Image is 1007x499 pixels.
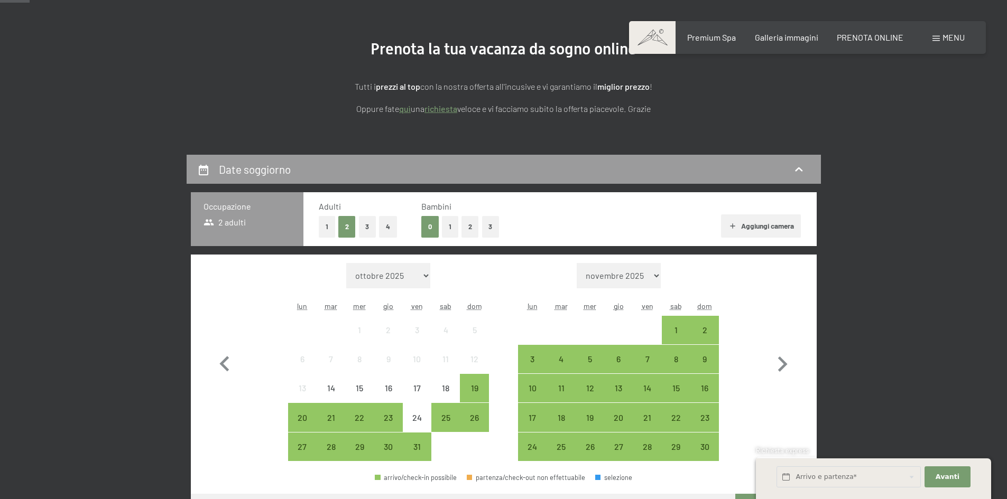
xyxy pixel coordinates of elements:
span: Avanti [936,472,959,482]
button: Avanti [925,466,970,488]
div: Thu Nov 06 2025 [604,345,633,373]
div: Fri Oct 24 2025 [403,403,431,431]
div: Sun Nov 16 2025 [690,374,719,402]
div: arrivo/check-in non effettuabile [460,345,488,373]
div: Fri Oct 03 2025 [403,316,431,344]
div: arrivo/check-in possibile [690,345,719,373]
abbr: martedì [325,302,337,310]
div: Tue Nov 11 2025 [547,374,576,402]
div: arrivo/check-in non effettuabile [403,403,431,431]
div: 28 [634,442,660,469]
div: 10 [404,355,430,381]
div: Tue Nov 25 2025 [547,432,576,461]
div: arrivo/check-in possibile [403,432,431,461]
div: 9 [691,355,718,381]
div: Sun Nov 02 2025 [690,316,719,344]
a: quì [399,103,411,114]
div: Sat Nov 22 2025 [662,403,690,431]
div: Thu Oct 02 2025 [374,316,403,344]
div: arrivo/check-in possibile [576,432,604,461]
div: 6 [289,355,316,381]
div: 8 [663,355,689,381]
div: arrivo/check-in possibile [662,432,690,461]
div: Wed Nov 19 2025 [576,403,604,431]
div: arrivo/check-in possibile [518,403,547,431]
div: arrivo/check-in non effettuabile [374,316,403,344]
div: 6 [605,355,632,381]
button: 1 [319,216,335,238]
div: Sun Oct 12 2025 [460,345,488,373]
div: arrivo/check-in possibile [633,374,661,402]
div: arrivo/check-in non effettuabile [374,374,403,402]
div: Fri Oct 10 2025 [403,345,431,373]
div: Sat Oct 25 2025 [431,403,460,431]
div: 18 [432,384,459,410]
div: Mon Nov 17 2025 [518,403,547,431]
div: Sat Oct 04 2025 [431,316,460,344]
div: arrivo/check-in possibile [690,403,719,431]
abbr: martedì [555,302,568,310]
div: arrivo/check-in non effettuabile [317,345,345,373]
div: 1 [346,326,373,352]
div: arrivo/check-in possibile [288,403,317,431]
div: 27 [289,442,316,469]
span: Bambini [421,201,451,211]
div: arrivo/check-in possibile [345,403,374,431]
div: Sun Nov 09 2025 [690,345,719,373]
div: Wed Oct 08 2025 [345,345,374,373]
div: arrivo/check-in non effettuabile [460,316,488,344]
div: arrivo/check-in possibile [345,432,374,461]
div: arrivo/check-in non effettuabile [403,374,431,402]
button: Aggiungi camera [721,214,801,238]
div: arrivo/check-in possibile [604,403,633,431]
div: arrivo/check-in non effettuabile [288,374,317,402]
div: arrivo/check-in possibile [547,432,576,461]
div: arrivo/check-in possibile [604,432,633,461]
div: 19 [461,384,487,410]
div: 15 [663,384,689,410]
div: Tue Oct 21 2025 [317,403,345,431]
a: Galleria immagini [755,32,818,42]
div: 4 [548,355,575,381]
div: Mon Oct 20 2025 [288,403,317,431]
abbr: domenica [697,302,712,310]
div: 17 [519,413,546,440]
div: 3 [404,326,430,352]
div: Fri Nov 28 2025 [633,432,661,461]
div: 2 [375,326,402,352]
div: Tue Oct 28 2025 [317,432,345,461]
div: arrivo/check-in possibile [576,403,604,431]
div: arrivo/check-in non effettuabile [431,374,460,402]
div: 10 [519,384,546,410]
div: Tue Nov 04 2025 [547,345,576,373]
div: arrivo/check-in possibile [576,345,604,373]
span: Menu [943,32,965,42]
div: arrivo/check-in possibile [518,345,547,373]
div: Mon Oct 13 2025 [288,374,317,402]
abbr: giovedì [614,302,624,310]
div: arrivo/check-in possibile [604,345,633,373]
div: Sat Oct 18 2025 [431,374,460,402]
div: 28 [318,442,344,469]
div: arrivo/check-in non effettuabile [403,345,431,373]
div: 16 [375,384,402,410]
div: 17 [404,384,430,410]
div: arrivo/check-in possibile [604,374,633,402]
div: Sun Oct 19 2025 [460,374,488,402]
div: Mon Nov 24 2025 [518,432,547,461]
div: Thu Nov 27 2025 [604,432,633,461]
div: 5 [461,326,487,352]
div: arrivo/check-in possibile [547,374,576,402]
div: Fri Oct 17 2025 [403,374,431,402]
div: Thu Oct 30 2025 [374,432,403,461]
div: Thu Oct 09 2025 [374,345,403,373]
div: arrivo/check-in possibile [375,474,457,481]
abbr: domenica [467,302,482,310]
div: Thu Oct 16 2025 [374,374,403,402]
abbr: giovedì [383,302,393,310]
div: arrivo/check-in possibile [317,403,345,431]
div: 3 [519,355,546,381]
div: Wed Nov 12 2025 [576,374,604,402]
a: PRENOTA ONLINE [837,32,903,42]
div: arrivo/check-in non effettuabile [431,345,460,373]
